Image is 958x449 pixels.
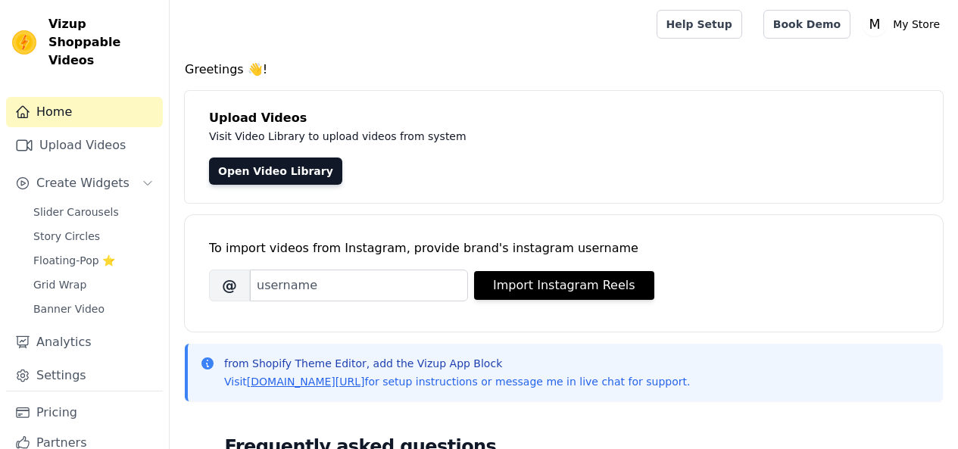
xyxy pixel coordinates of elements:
[6,360,163,391] a: Settings
[33,277,86,292] span: Grid Wrap
[24,298,163,320] a: Banner Video
[33,229,100,244] span: Story Circles
[209,109,919,127] h4: Upload Videos
[209,239,919,257] div: To import videos from Instagram, provide brand's instagram username
[224,356,690,371] p: from Shopify Theme Editor, add the Vizup App Block
[36,174,130,192] span: Create Widgets
[24,226,163,247] a: Story Circles
[24,274,163,295] a: Grid Wrap
[6,130,163,161] a: Upload Videos
[12,30,36,55] img: Vizup
[247,376,365,388] a: [DOMAIN_NAME][URL]
[209,270,250,301] span: @
[185,61,943,79] h4: Greetings 👋!
[224,374,690,389] p: Visit for setup instructions or message me in live chat for support.
[209,127,888,145] p: Visit Video Library to upload videos from system
[6,97,163,127] a: Home
[33,253,115,268] span: Floating-Pop ⭐
[250,270,468,301] input: username
[209,157,342,185] a: Open Video Library
[24,250,163,271] a: Floating-Pop ⭐
[6,398,163,428] a: Pricing
[863,11,946,38] button: M My Store
[33,301,105,316] span: Banner Video
[24,201,163,223] a: Slider Carousels
[33,204,119,220] span: Slider Carousels
[887,11,946,38] p: My Store
[48,15,157,70] span: Vizup Shoppable Videos
[657,10,742,39] a: Help Setup
[6,327,163,357] a: Analytics
[6,168,163,198] button: Create Widgets
[869,17,881,32] text: M
[474,271,654,300] button: Import Instagram Reels
[763,10,850,39] a: Book Demo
